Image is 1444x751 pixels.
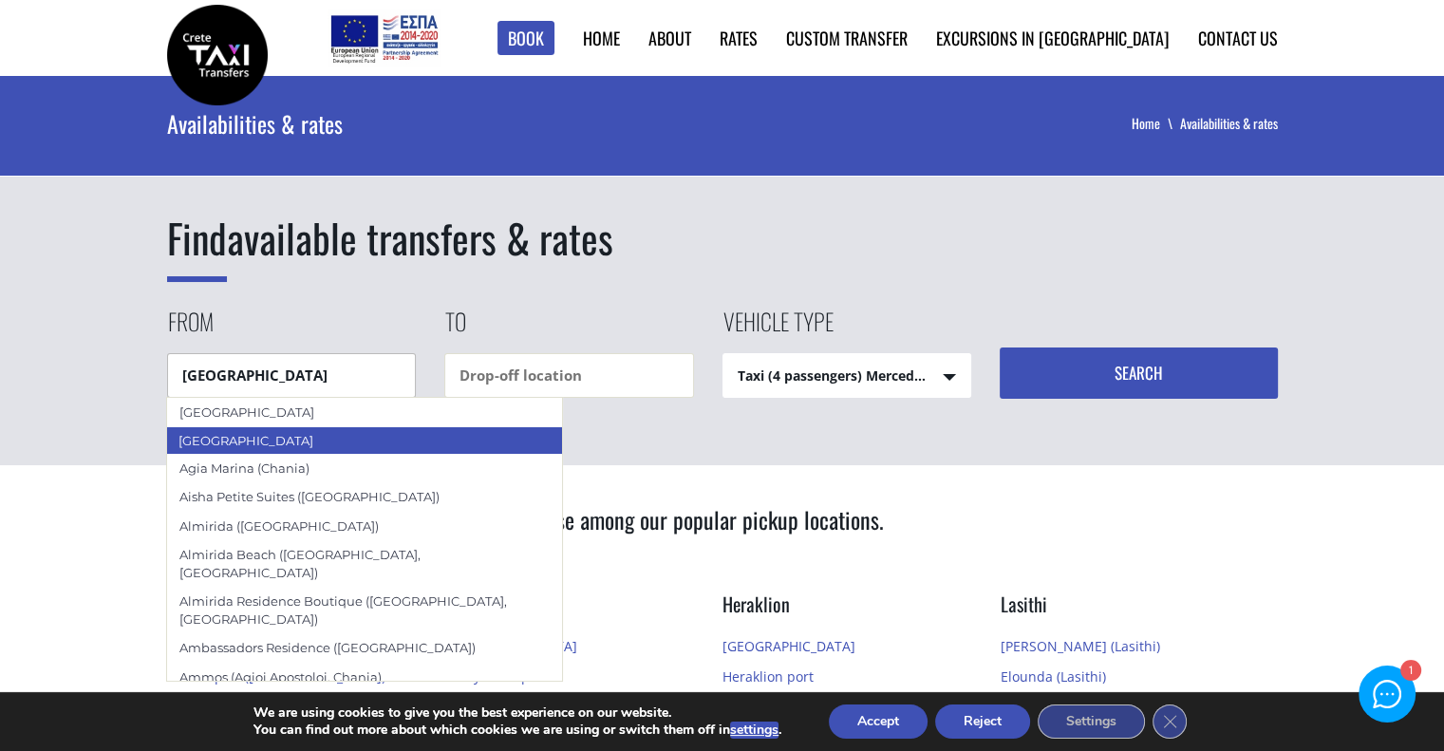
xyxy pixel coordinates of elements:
h3: Heraklion [722,591,972,631]
a: Excursions in [GEOGRAPHIC_DATA] [936,26,1170,50]
button: Close GDPR Cookie Banner [1153,704,1187,739]
button: Accept [829,704,928,739]
h3: Rethymnon [444,591,694,631]
a: About [648,26,691,50]
button: Settings [1038,704,1145,739]
a: Chania port ([GEOGRAPHIC_DATA]) [166,667,385,685]
a: [PERSON_NAME] (Lasithi) [1001,637,1160,655]
label: To [444,305,466,353]
button: settings [730,722,778,739]
div: Availabilities & rates [167,76,773,171]
p: You can find out more about which cookies we are using or switch them off in . [253,722,781,739]
div: [GEOGRAPHIC_DATA] [167,398,562,426]
h3: Lasithi [1001,591,1250,631]
img: e-bannersEUERDF180X90.jpg [328,9,441,66]
div: Ambassadors Residence ([GEOGRAPHIC_DATA]) [167,633,562,662]
span: Find [167,208,227,282]
button: Reject [935,704,1030,739]
div: Aisha Petite Suites ([GEOGRAPHIC_DATA]) [167,482,562,511]
button: Search [1000,347,1278,399]
a: Rates [720,26,758,50]
input: Drop-off location [444,353,694,398]
div: Almirida Beach ([GEOGRAPHIC_DATA], [GEOGRAPHIC_DATA]) [167,540,562,587]
span: Taxi (4 passengers) Mercedes E Class [723,354,971,399]
div: Ammos (Agioi Apostoloi, Chania) [167,663,562,691]
div: [GEOGRAPHIC_DATA] [166,426,563,455]
div: Agia Marina (Chania) [167,454,562,482]
input: Pickup location [167,353,417,398]
h2: You can also use the quick links below to choose among our popular pickup locations. [167,503,1278,562]
div: Almirida Residence Boutique ([GEOGRAPHIC_DATA], [GEOGRAPHIC_DATA]) [167,587,562,633]
a: Book [497,21,554,56]
a: Contact us [1198,26,1278,50]
a: Elounda (Lasithi) [1001,667,1106,685]
a: Heraklion port [722,667,814,685]
a: Crete Taxi Transfers | Rates & availability for transfers in Crete | Crete Taxi Transfers [167,43,268,63]
label: Vehicle type [722,305,834,353]
a: Home [583,26,620,50]
h1: available transfers & rates [167,210,1278,267]
li: Availabilities & rates [1180,114,1278,133]
a: Rethymnon port [444,667,548,685]
p: We are using cookies to give you the best experience on our website. [253,704,781,722]
a: Home [1132,113,1180,133]
label: From [167,305,214,353]
div: 1 [1399,662,1419,682]
img: Crete Taxi Transfers | Rates & availability for transfers in Crete | Crete Taxi Transfers [167,5,268,105]
a: [GEOGRAPHIC_DATA] [722,637,855,655]
div: Almirida ([GEOGRAPHIC_DATA]) [167,512,562,540]
a: Custom Transfer [786,26,908,50]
